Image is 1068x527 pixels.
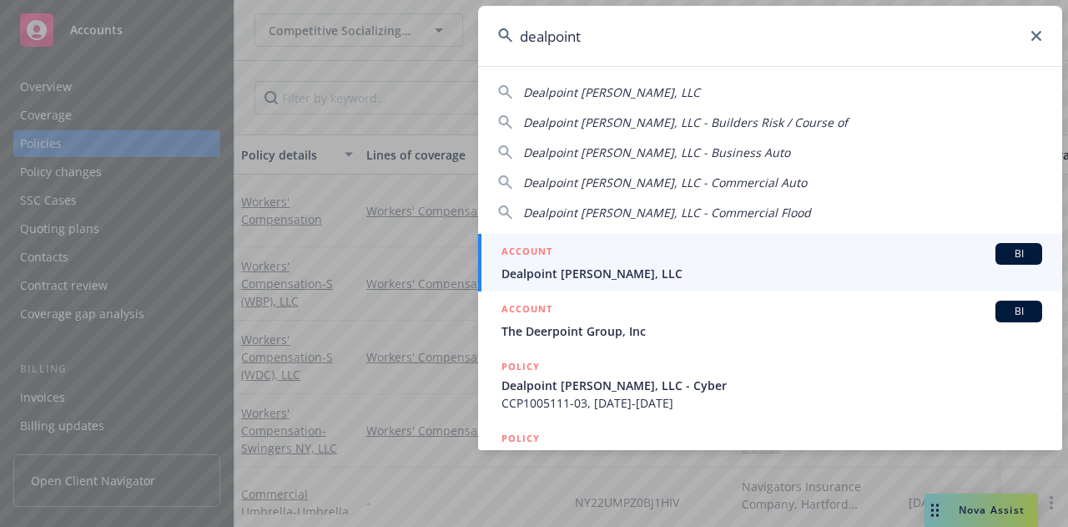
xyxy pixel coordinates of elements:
span: The Deerpoint Group, Inc [501,322,1042,340]
span: Dealpoint [PERSON_NAME], LLC [523,84,700,100]
h5: ACCOUNT [501,301,552,321]
span: Dealpoint [PERSON_NAME], LLC - Crime [501,448,1042,466]
h5: POLICY [501,430,540,447]
span: Dealpoint [PERSON_NAME], LLC - Cyber [501,377,1042,394]
a: ACCOUNTBIDealpoint [PERSON_NAME], LLC [478,234,1062,291]
span: Dealpoint [PERSON_NAME], LLC - Commercial Auto [523,175,807,190]
span: Dealpoint [PERSON_NAME], LLC - Business Auto [523,144,790,160]
span: Dealpoint [PERSON_NAME], LLC [501,265,1042,282]
span: BI [1002,304,1035,319]
h5: ACCOUNT [501,243,552,263]
a: ACCOUNTBIThe Deerpoint Group, Inc [478,291,1062,349]
a: POLICYDealpoint [PERSON_NAME], LLC - Crime [478,421,1062,493]
span: Dealpoint [PERSON_NAME], LLC - Commercial Flood [523,205,811,220]
span: CCP1005111-03, [DATE]-[DATE] [501,394,1042,412]
a: POLICYDealpoint [PERSON_NAME], LLC - CyberCCP1005111-03, [DATE]-[DATE] [478,349,1062,421]
span: BI [1002,246,1035,261]
h5: POLICY [501,358,540,375]
span: Dealpoint [PERSON_NAME], LLC - Builders Risk / Course of [523,114,848,130]
input: Search... [478,6,1062,66]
